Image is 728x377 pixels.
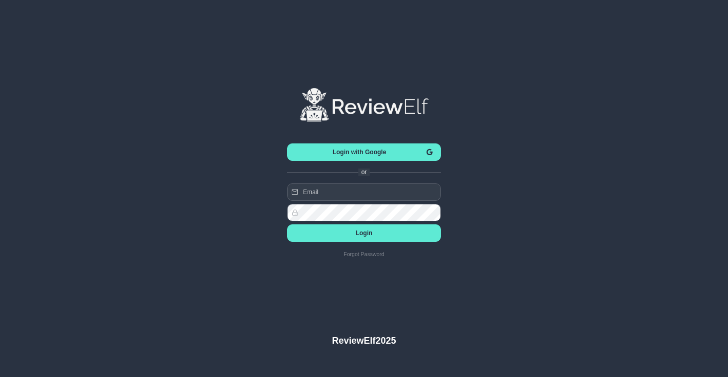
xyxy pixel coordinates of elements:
[361,169,367,176] span: or
[287,183,441,201] input: Email
[287,143,441,161] button: Login with Google
[287,224,441,242] button: Login
[298,87,430,124] img: logo
[332,335,396,346] h4: ReviewElf 2025
[295,229,433,237] span: Login
[295,149,423,156] span: Login with Google
[287,251,441,257] a: Forgot Password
